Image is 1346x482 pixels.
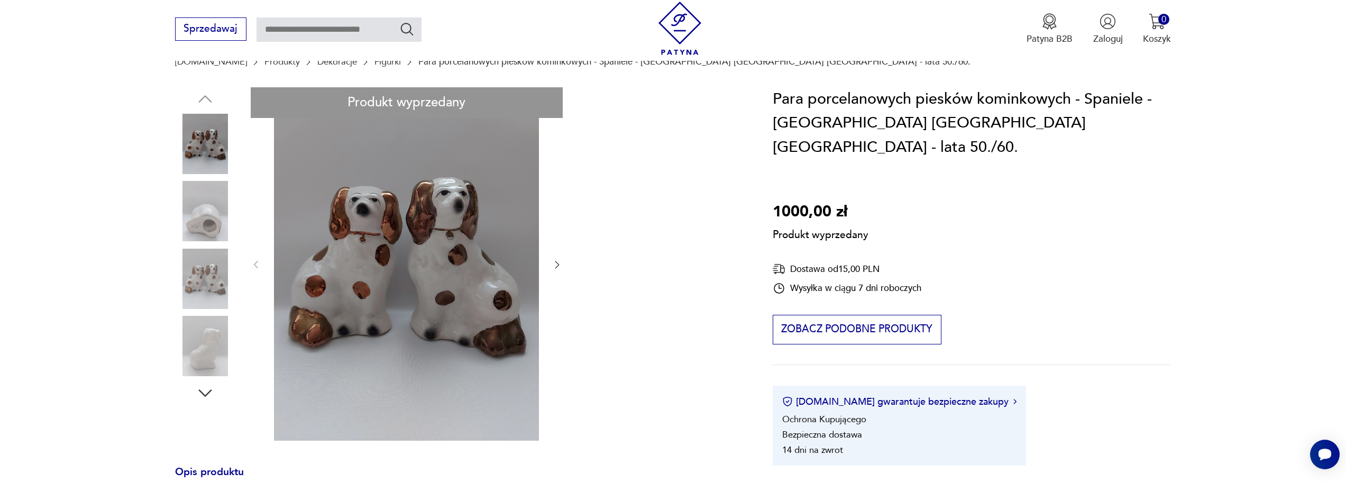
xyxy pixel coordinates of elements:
a: Produkty [264,57,300,67]
p: Zaloguj [1093,33,1123,45]
img: Ikona koszyka [1149,13,1165,30]
button: Sprzedawaj [175,17,246,41]
li: Ochrona Kupującego [782,413,866,425]
p: Para porcelanowych piesków kominkowych - Spaniele - [GEOGRAPHIC_DATA] [GEOGRAPHIC_DATA] [GEOGRAPH... [418,57,970,67]
img: Ikona strzałki w prawo [1013,399,1017,404]
img: Ikona medalu [1041,13,1058,30]
p: Koszyk [1143,33,1171,45]
img: Ikona dostawy [773,262,785,276]
a: [DOMAIN_NAME] [175,57,247,67]
button: 0Koszyk [1143,13,1171,45]
p: Produkt wyprzedany [773,224,868,242]
button: Patyna B2B [1027,13,1073,45]
img: Patyna - sklep z meblami i dekoracjami vintage [653,2,707,55]
div: 0 [1158,14,1169,25]
img: Ikonka użytkownika [1100,13,1116,30]
iframe: Smartsupp widget button [1310,440,1340,469]
img: Ikona certyfikatu [782,396,793,407]
p: 1000,00 zł [773,200,868,224]
p: Patyna B2B [1027,33,1073,45]
div: Dostawa od 15,00 PLN [773,262,921,276]
a: Figurki [374,57,401,67]
a: Sprzedawaj [175,25,246,34]
li: 14 dni na zwrot [782,444,843,456]
li: Bezpieczna dostawa [782,429,862,441]
button: Zobacz podobne produkty [773,315,941,344]
button: Szukaj [399,21,415,37]
button: [DOMAIN_NAME] gwarantuje bezpieczne zakupy [782,395,1017,408]
div: Wysyłka w ciągu 7 dni roboczych [773,282,921,295]
a: Ikona medaluPatyna B2B [1027,13,1073,45]
h1: Para porcelanowych piesków kominkowych - Spaniele - [GEOGRAPHIC_DATA] [GEOGRAPHIC_DATA] [GEOGRAPH... [773,87,1171,160]
a: Dekoracje [317,57,357,67]
button: Zaloguj [1093,13,1123,45]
